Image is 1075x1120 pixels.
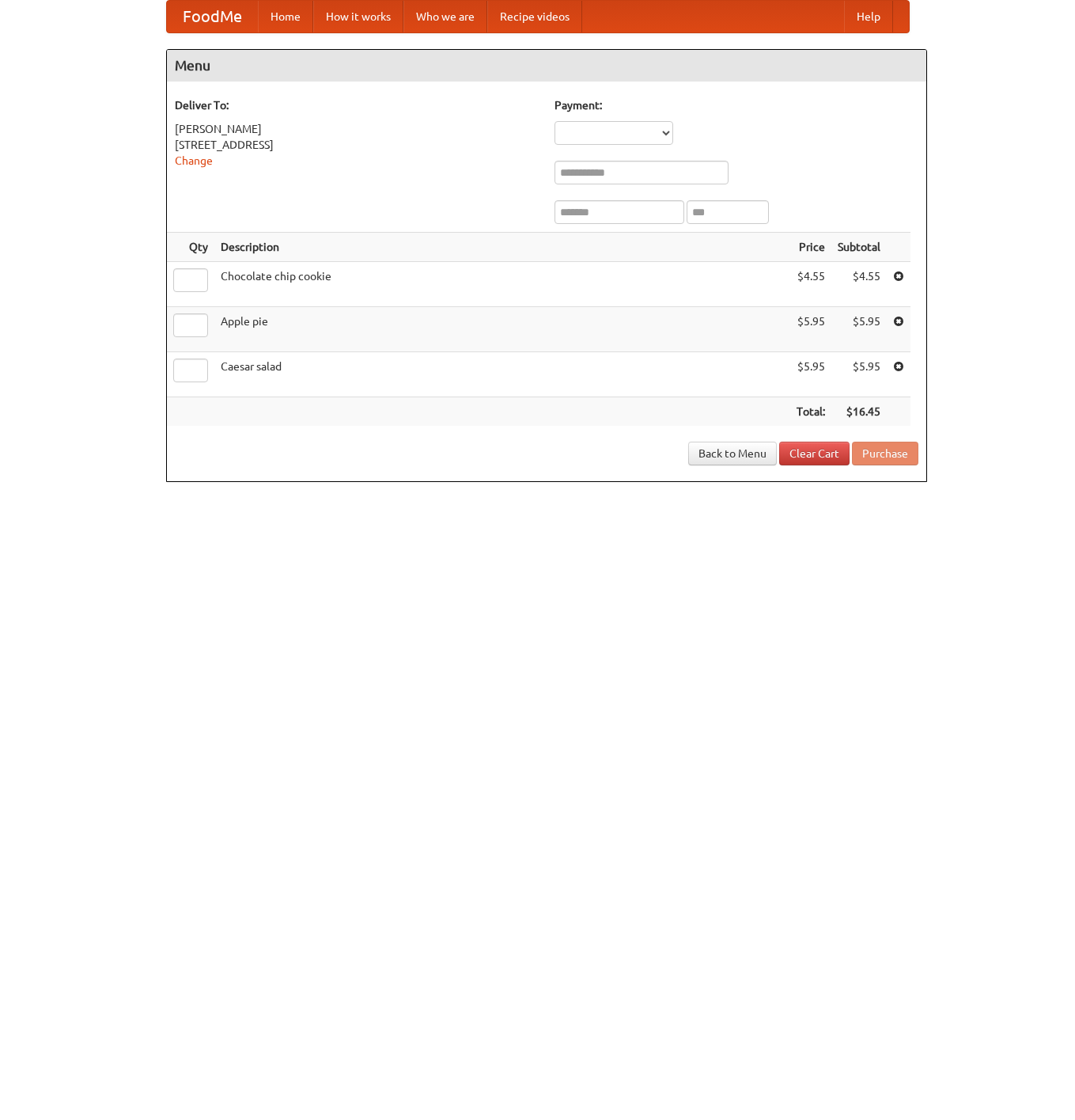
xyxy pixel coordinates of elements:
[844,1,893,32] a: Help
[831,262,887,307] td: $4.55
[313,1,403,32] a: How it works
[852,442,918,465] button: Purchase
[688,442,777,465] a: Back to Menu
[779,442,850,465] a: Clear Cart
[790,352,831,397] td: $5.95
[167,233,214,262] th: Qty
[831,233,887,262] th: Subtotal
[167,50,926,82] h4: Menu
[790,397,831,427] th: Total:
[175,121,539,137] div: [PERSON_NAME]
[790,262,831,307] td: $4.55
[790,307,831,352] td: $5.95
[214,262,790,307] td: Chocolate chip cookie
[831,307,887,352] td: $5.95
[790,233,831,262] th: Price
[214,352,790,397] td: Caesar salad
[175,137,539,153] div: [STREET_ADDRESS]
[175,154,213,167] a: Change
[214,233,790,262] th: Description
[175,97,539,113] h5: Deliver To:
[831,352,887,397] td: $5.95
[167,1,258,32] a: FoodMe
[403,1,487,32] a: Who we are
[555,97,918,113] h5: Payment:
[258,1,313,32] a: Home
[487,1,582,32] a: Recipe videos
[214,307,790,352] td: Apple pie
[831,397,887,427] th: $16.45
